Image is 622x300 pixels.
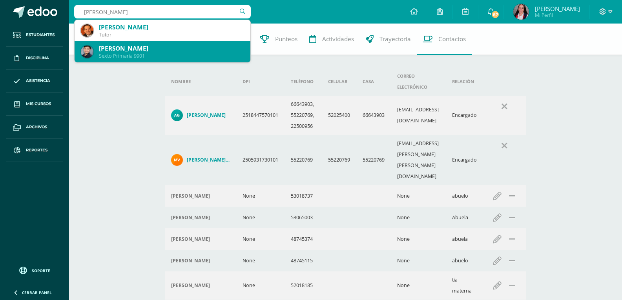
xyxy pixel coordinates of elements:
[417,24,472,55] a: Contactos
[32,268,50,273] span: Soporte
[236,228,285,250] td: None
[322,135,356,185] td: 55220769
[26,101,51,107] span: Mis cursos
[379,35,411,43] span: Trayectoria
[26,55,49,61] span: Disciplina
[360,24,417,55] a: Trayectoria
[446,271,483,300] td: tia materna
[171,215,230,221] div: Amalia de Vargas
[236,271,285,300] td: None
[391,135,446,185] td: [EMAIL_ADDRESS][PERSON_NAME][PERSON_NAME][DOMAIN_NAME]
[6,47,63,70] a: Disciplina
[356,135,391,185] td: 55220769
[171,154,183,166] img: 1ec7aeded9171fee368aa525f4613104.png
[171,282,210,289] h4: [PERSON_NAME]
[165,67,236,96] th: Nombre
[446,135,483,185] td: Encargado
[81,24,93,37] img: 4598cc573266ac4d307498bba40b1585.png
[171,258,210,264] h4: [PERSON_NAME]
[391,228,446,250] td: None
[285,271,322,300] td: 52018185
[446,96,483,135] td: Encargado
[236,67,285,96] th: DPI
[322,96,356,135] td: 52025400
[391,67,446,96] th: Correo electrónico
[74,5,251,18] input: Busca un usuario...
[99,44,244,53] div: [PERSON_NAME]
[446,67,483,96] th: Relación
[446,207,483,228] td: Abuela
[171,236,230,242] div: Nora de García
[322,35,354,43] span: Actividades
[303,24,360,55] a: Actividades
[236,207,285,228] td: None
[446,228,483,250] td: abuela
[535,5,580,13] span: [PERSON_NAME]
[285,185,322,207] td: 53018737
[6,116,63,139] a: Archivos
[391,96,446,135] td: [EMAIL_ADDRESS][DOMAIN_NAME]
[6,70,63,93] a: Asistencia
[9,265,60,275] a: Soporte
[26,32,55,38] span: Estudiantes
[6,93,63,116] a: Mis cursos
[285,207,322,228] td: 53065003
[99,53,244,59] div: Sexto Primaria 9901
[446,185,483,207] td: abuelo
[6,24,63,47] a: Estudiantes
[438,35,466,43] span: Contactos
[171,109,230,121] a: [PERSON_NAME]
[187,112,226,118] h4: [PERSON_NAME]
[391,271,446,300] td: None
[356,96,391,135] td: 66643903
[236,96,285,135] td: 2518447570101
[187,157,230,163] h4: [PERSON_NAME] [PERSON_NAME]
[513,4,529,20] img: 7adafb9e82a6a124d5dfdafab4d81904.png
[236,250,285,271] td: None
[81,45,93,58] img: bd3d107be101603cc5b2b9c40c1355b7.png
[391,207,446,228] td: None
[26,78,50,84] span: Asistencia
[171,193,210,199] h4: [PERSON_NAME]
[285,250,322,271] td: 48745115
[446,250,483,271] td: abuelo
[171,193,230,199] div: Raul Vargas
[322,67,356,96] th: Celular
[285,96,322,135] td: 66643903, 55220769, 22500956
[26,147,47,153] span: Reportes
[285,67,322,96] th: Teléfono
[254,24,303,55] a: Punteos
[26,124,47,130] span: Archivos
[236,135,285,185] td: 2505931730101
[535,12,580,18] span: Mi Perfil
[356,67,391,96] th: Casa
[491,10,500,19] span: 87
[285,135,322,185] td: 55220769
[6,139,63,162] a: Reportes
[171,258,230,264] div: Aldo García
[171,154,230,166] a: [PERSON_NAME] [PERSON_NAME]
[99,23,244,31] div: [PERSON_NAME]
[22,290,52,295] span: Cerrar panel
[99,31,244,38] div: Tutor
[171,282,230,289] div: Maria Inés de Melendez
[171,109,183,121] img: d31f1d0af49e7f04934fa91c3c43dbd0.png
[236,185,285,207] td: None
[285,228,322,250] td: 48745374
[275,35,297,43] span: Punteos
[391,250,446,271] td: None
[171,215,210,221] h4: [PERSON_NAME]
[171,236,210,242] h4: [PERSON_NAME]
[391,185,446,207] td: None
